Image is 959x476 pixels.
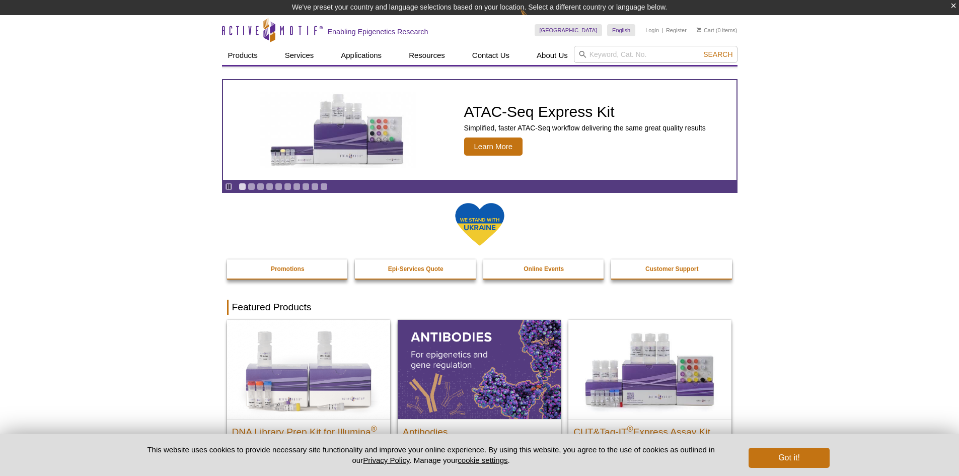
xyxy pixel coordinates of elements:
span: Learn More [464,138,523,156]
li: (0 items) [697,24,737,36]
a: Go to slide 8 [302,183,310,190]
img: ATAC-Seq Express Kit [255,92,421,168]
h2: DNA Library Prep Kit for Illumina [232,422,385,437]
img: All Antibodies [398,320,561,419]
strong: Promotions [271,265,305,273]
button: Got it! [749,448,829,468]
a: Go to slide 1 [239,183,246,190]
h2: CUT&Tag-IT Express Assay Kit [573,422,726,437]
a: Toggle autoplay [225,183,233,190]
a: [GEOGRAPHIC_DATA] [535,24,603,36]
strong: Epi-Services Quote [388,265,444,273]
a: About Us [531,46,574,65]
img: DNA Library Prep Kit for Illumina [227,320,390,419]
li: | [662,24,663,36]
p: Simplified, faster ATAC-Seq workflow delivering the same great quality results [464,123,706,132]
strong: Online Events [524,265,564,273]
a: All Antibodies Antibodies Application-tested antibodies for ChIP, CUT&Tag, and CUT&RUN. [398,320,561,472]
img: Change Here [520,8,547,31]
a: ATAC-Seq Express Kit ATAC-Seq Express Kit Simplified, faster ATAC-Seq workflow delivering the sam... [223,80,736,180]
a: Contact Us [466,46,515,65]
a: Promotions [227,259,349,279]
a: English [607,24,635,36]
h2: Enabling Epigenetics Research [328,27,428,36]
a: Resources [403,46,451,65]
a: Go to slide 9 [311,183,319,190]
span: Search [703,50,732,58]
p: This website uses cookies to provide necessary site functionality and improve your online experie... [130,444,732,465]
a: Go to slide 7 [293,183,301,190]
a: Privacy Policy [363,456,409,464]
a: Register [666,27,687,34]
a: Epi-Services Quote [355,259,477,279]
img: Your Cart [697,27,701,32]
a: Go to slide 6 [284,183,291,190]
a: Go to slide 10 [320,183,328,190]
a: Cart [697,27,714,34]
img: We Stand With Ukraine [455,202,505,247]
a: Login [645,27,659,34]
h2: Featured Products [227,300,732,315]
h2: ATAC-Seq Express Kit [464,104,706,119]
button: cookie settings [458,456,507,464]
h2: Antibodies [403,422,556,437]
strong: Customer Support [645,265,698,273]
sup: ® [627,424,633,433]
a: Go to slide 4 [266,183,273,190]
img: CUT&Tag-IT® Express Assay Kit [568,320,731,419]
a: Customer Support [611,259,733,279]
button: Search [700,50,735,59]
sup: ® [371,424,377,433]
a: Go to slide 2 [248,183,255,190]
a: Applications [335,46,388,65]
article: ATAC-Seq Express Kit [223,80,736,180]
a: Go to slide 5 [275,183,282,190]
a: Services [279,46,320,65]
input: Keyword, Cat. No. [574,46,737,63]
a: Products [222,46,264,65]
a: CUT&Tag-IT® Express Assay Kit CUT&Tag-IT®Express Assay Kit Less variable and higher-throughput ge... [568,320,731,472]
a: Online Events [483,259,605,279]
a: Go to slide 3 [257,183,264,190]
